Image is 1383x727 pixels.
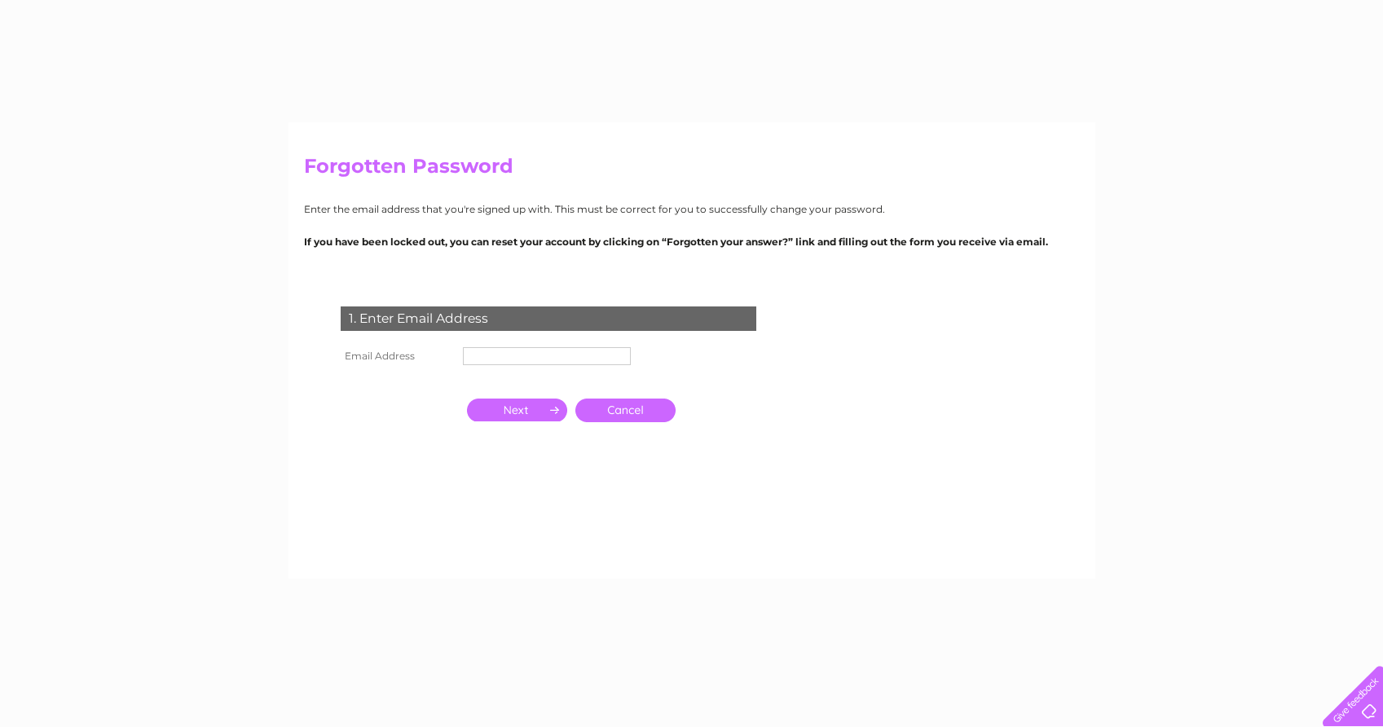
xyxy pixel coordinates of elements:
a: Cancel [575,399,676,422]
th: Email Address [337,343,459,369]
h2: Forgotten Password [304,155,1080,186]
div: 1. Enter Email Address [341,306,756,331]
p: Enter the email address that you're signed up with. This must be correct for you to successfully ... [304,201,1080,217]
p: If you have been locked out, you can reset your account by clicking on “Forgotten your answer?” l... [304,234,1080,249]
